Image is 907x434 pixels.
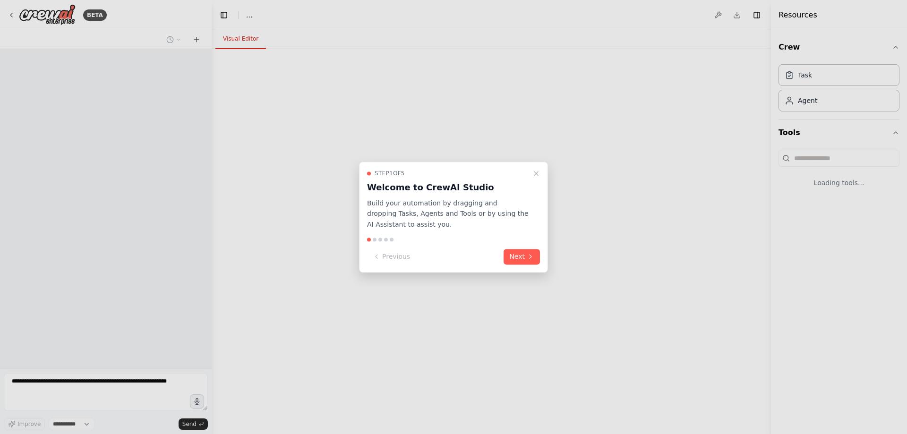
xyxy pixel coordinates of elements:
h3: Welcome to CrewAI Studio [367,181,529,194]
span: Step 1 of 5 [375,170,405,177]
button: Next [504,249,540,264]
button: Hide left sidebar [217,9,231,22]
p: Build your automation by dragging and dropping Tasks, Agents and Tools or by using the AI Assista... [367,198,529,230]
button: Previous [367,249,416,264]
button: Close walkthrough [531,168,542,179]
